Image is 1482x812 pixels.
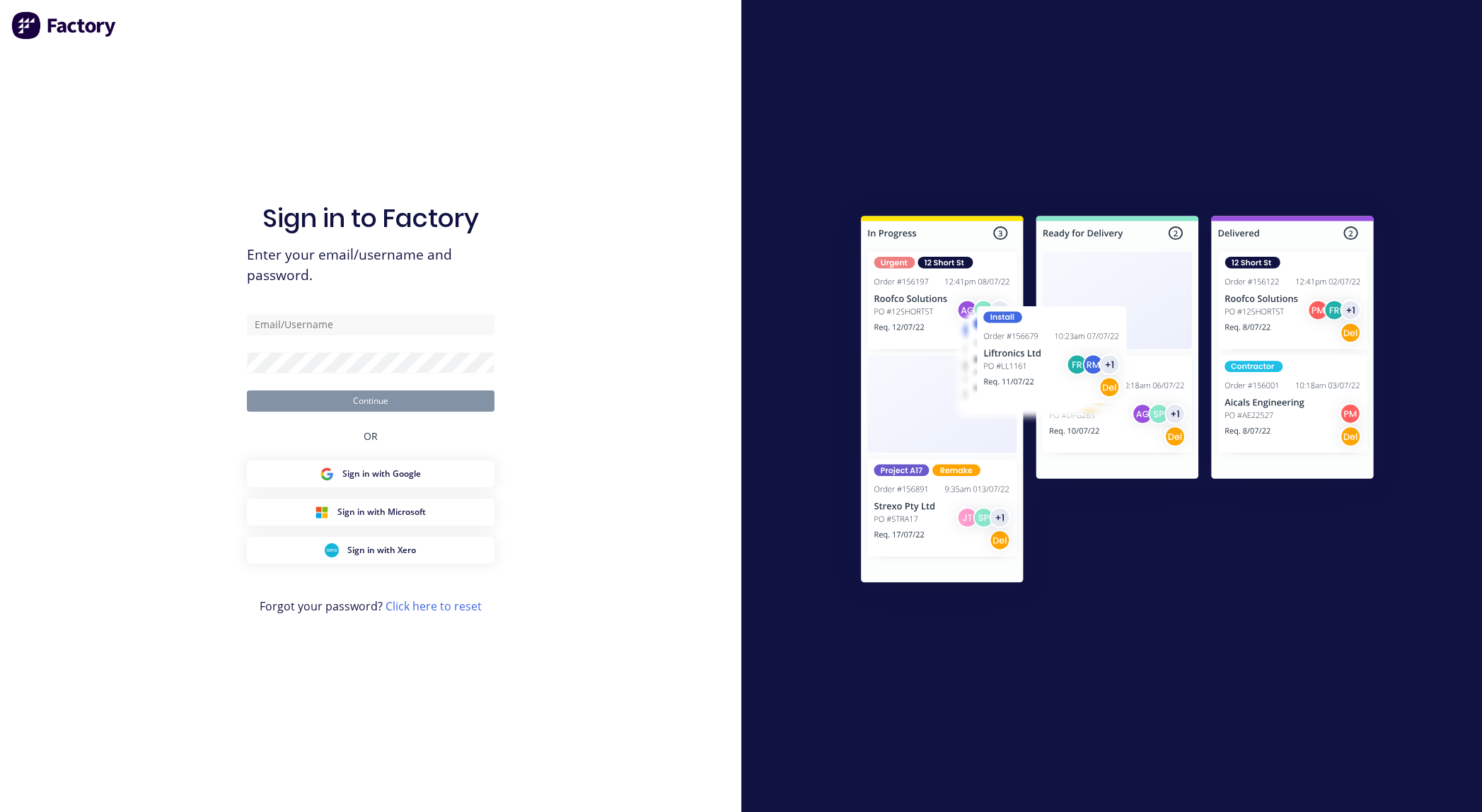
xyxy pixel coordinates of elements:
span: Sign in with Google [342,468,421,480]
h1: Sign in to Factory [262,203,479,233]
a: Click here to reset [386,598,482,614]
img: Google Sign in [320,467,334,481]
img: Sign in [830,187,1405,616]
button: Continue [247,390,494,412]
button: Google Sign inSign in with Google [247,460,494,487]
span: Forgot your password? [260,598,482,615]
span: Sign in with Microsoft [337,506,426,518]
input: Email/Username [247,314,494,335]
div: OR [364,412,378,460]
img: Factory [11,11,117,40]
span: Enter your email/username and password. [247,245,494,286]
img: Xero Sign in [325,543,339,557]
img: Microsoft Sign in [315,505,329,519]
button: Microsoft Sign inSign in with Microsoft [247,499,494,526]
button: Xero Sign inSign in with Xero [247,537,494,564]
span: Sign in with Xero [347,544,416,557]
